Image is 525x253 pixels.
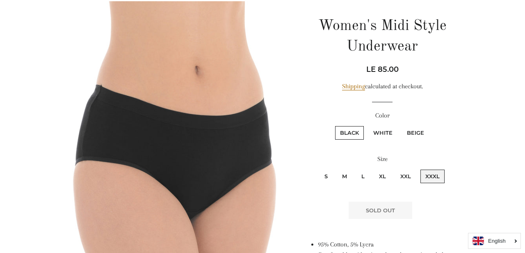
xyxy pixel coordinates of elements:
label: XL [374,170,391,183]
label: L [356,170,370,183]
i: English [488,238,506,244]
button: Sold Out [349,202,412,219]
span: Sold Out [366,207,395,214]
label: White [368,126,397,140]
h1: Women's Midi Style Underwear [310,16,455,57]
label: Beige [402,126,429,140]
label: XXL [395,170,416,183]
label: M [337,170,352,183]
label: XXXL [420,170,445,183]
a: Shipping [342,83,365,90]
label: Color [310,110,455,121]
span: LE 85.00 [366,65,399,74]
span: 95% Cotton, 5% Lycra [318,241,374,248]
label: Black [335,126,364,140]
label: Size [310,154,455,164]
div: calculated at checkout. [310,81,455,92]
a: English [472,237,516,245]
label: S [320,170,333,183]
